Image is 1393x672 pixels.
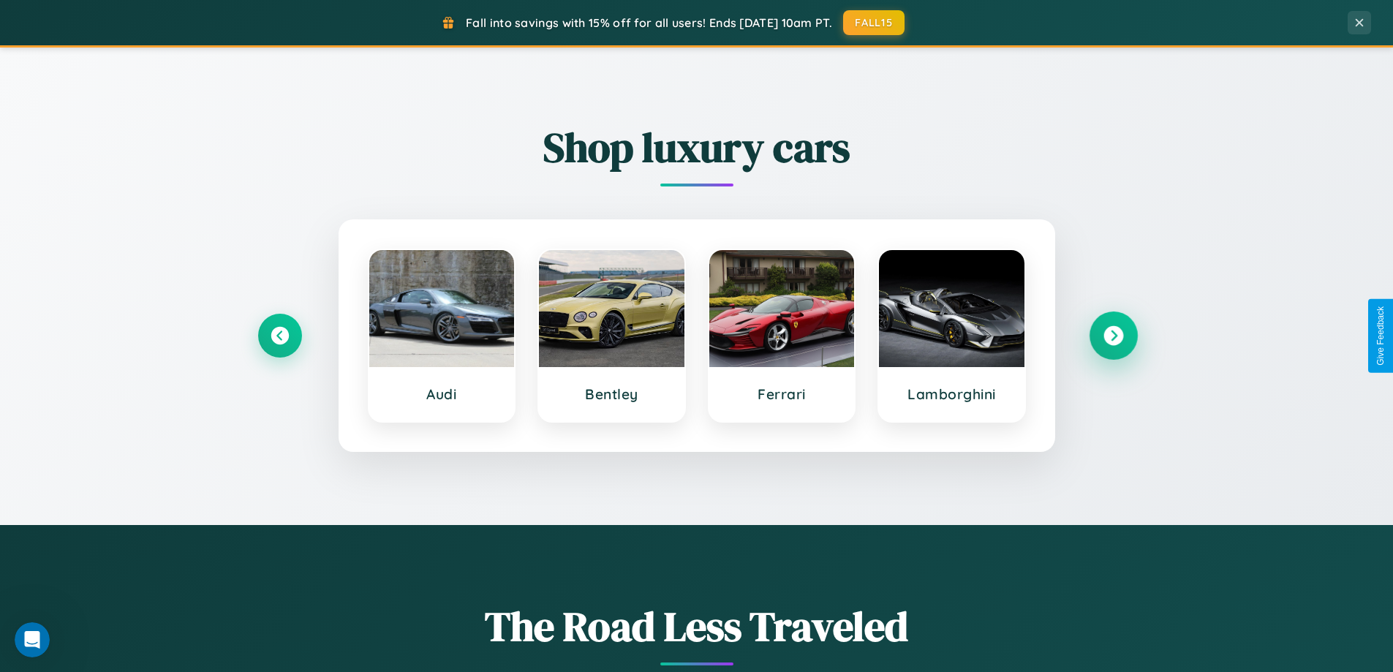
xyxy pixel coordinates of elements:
[258,119,1136,175] h2: Shop luxury cars
[554,385,670,403] h3: Bentley
[724,385,840,403] h3: Ferrari
[466,15,832,30] span: Fall into savings with 15% off for all users! Ends [DATE] 10am PT.
[258,598,1136,654] h1: The Road Less Traveled
[15,622,50,657] iframe: Intercom live chat
[843,10,905,35] button: FALL15
[894,385,1010,403] h3: Lamborghini
[384,385,500,403] h3: Audi
[1375,306,1386,366] div: Give Feedback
